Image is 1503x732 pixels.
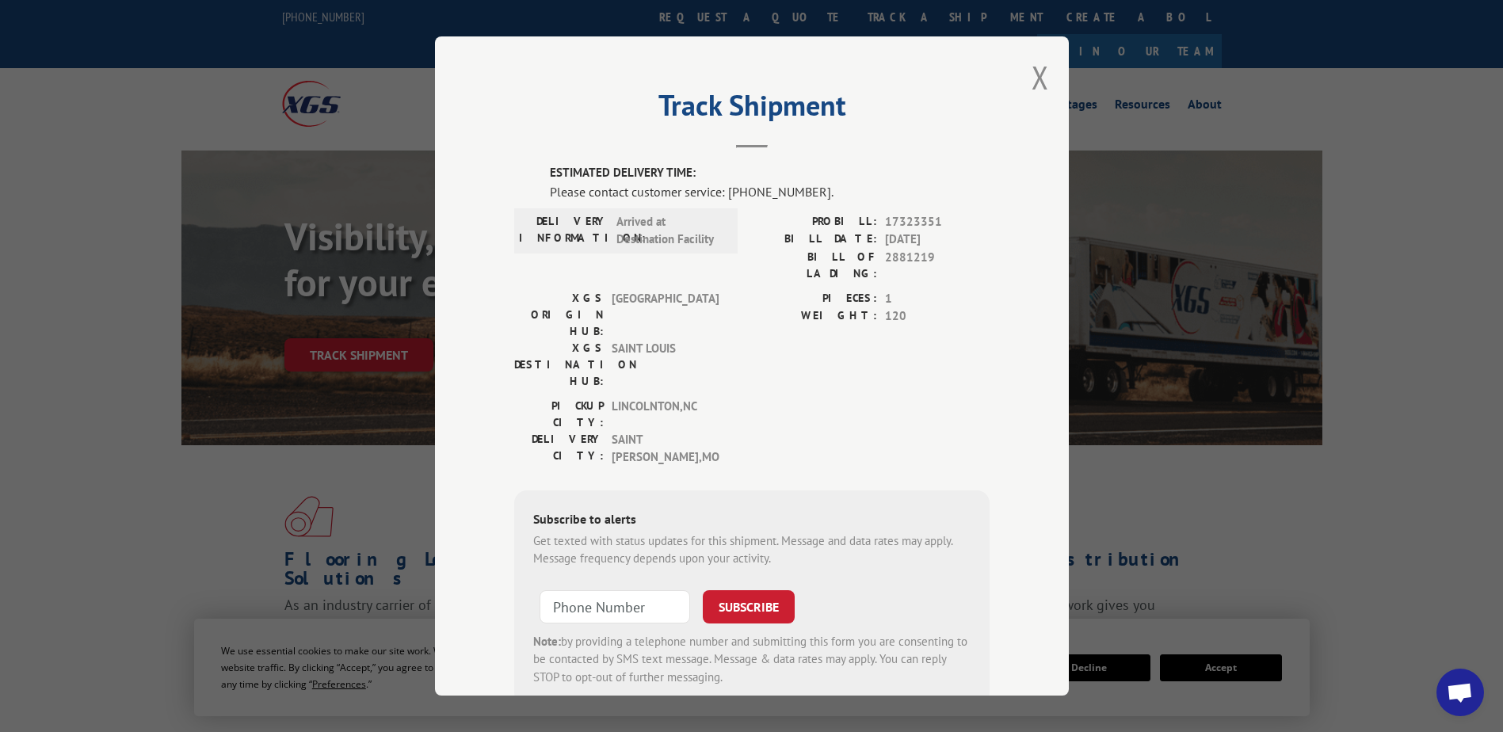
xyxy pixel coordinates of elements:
[533,634,561,649] strong: Note:
[519,213,608,249] label: DELIVERY INFORMATION:
[540,590,690,623] input: Phone Number
[885,307,990,326] span: 120
[550,164,990,182] label: ESTIMATED DELIVERY TIME:
[612,290,719,340] span: [GEOGRAPHIC_DATA]
[612,398,719,431] span: LINCOLNTON , NC
[885,290,990,308] span: 1
[514,290,604,340] label: XGS ORIGIN HUB:
[752,307,877,326] label: WEIGHT:
[752,290,877,308] label: PIECES:
[1436,669,1484,716] div: Open chat
[533,633,971,687] div: by providing a telephone number and submitting this form you are consenting to be contacted by SM...
[752,231,877,249] label: BILL DATE:
[612,340,719,390] span: SAINT LOUIS
[533,532,971,568] div: Get texted with status updates for this shipment. Message and data rates may apply. Message frequ...
[533,509,971,532] div: Subscribe to alerts
[612,431,719,467] span: SAINT [PERSON_NAME] , MO
[616,213,723,249] span: Arrived at Destination Facility
[752,249,877,282] label: BILL OF LADING:
[514,398,604,431] label: PICKUP CITY:
[703,590,795,623] button: SUBSCRIBE
[514,340,604,390] label: XGS DESTINATION HUB:
[885,249,990,282] span: 2881219
[885,213,990,231] span: 17323351
[514,94,990,124] h2: Track Shipment
[885,231,990,249] span: [DATE]
[752,213,877,231] label: PROBILL:
[550,182,990,201] div: Please contact customer service: [PHONE_NUMBER].
[1032,56,1049,98] button: Close modal
[514,431,604,467] label: DELIVERY CITY:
